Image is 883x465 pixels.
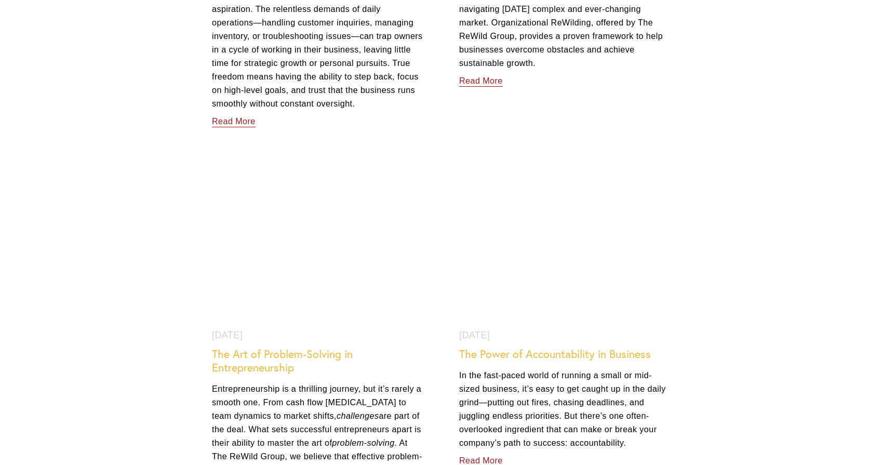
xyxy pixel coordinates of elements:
a: The Art of Problem-Solving in Entrepreneurship [212,347,353,374]
a: The Power of Accountability in Business [459,347,651,361]
time: [DATE] [459,328,490,343]
a: Read More [212,111,256,129]
em: problem-solving [332,438,394,447]
img: The Art of Problem-Solving in Entrepreneurship [211,164,425,308]
img: The Power of Accountability in Business [458,164,672,308]
time: [DATE] [212,328,243,343]
em: challenges [337,411,379,420]
a: Read More [459,70,503,88]
p: In the fast-paced world of running a small or mid-sized business, it’s easy to get caught up in t... [459,369,671,450]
